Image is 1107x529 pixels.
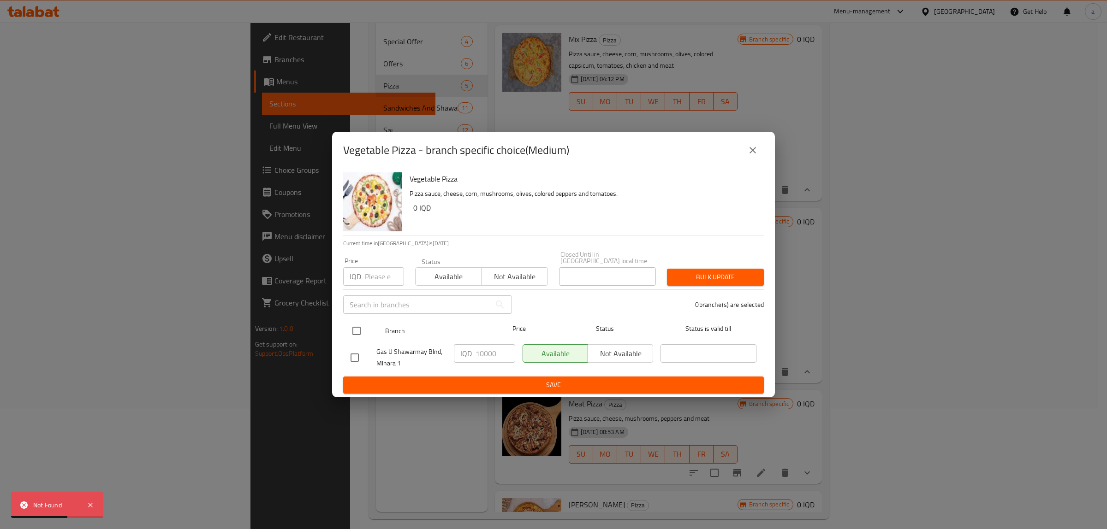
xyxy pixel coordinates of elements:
button: close [742,139,764,161]
button: Not available [481,267,548,286]
span: Available [419,270,478,283]
span: Status is valid till [661,323,756,335]
input: Please enter price [365,267,404,286]
p: IQD [460,348,472,359]
span: Bulk update [674,271,756,283]
button: Available [415,267,482,286]
p: IQD [350,271,361,282]
button: Save [343,376,764,394]
p: Current time in [GEOGRAPHIC_DATA] is [DATE] [343,239,764,247]
h6: 0 IQD [413,201,756,214]
span: Not available [485,270,544,283]
span: Gas U Shawarmay Blnd, Minara 1 [376,346,446,369]
span: Branch [385,325,481,337]
span: Status [557,323,653,335]
input: Search in branches [343,295,491,314]
p: 0 branche(s) are selected [695,300,764,309]
img: Vegetable Pizza [343,172,402,231]
h6: Vegetable Pizza [410,172,756,185]
h2: Vegetable Pizza - branch specific choice(Medium) [343,143,569,158]
p: Pizza sauce, cheese, corn, mushrooms, olives, colored peppers and tomatoes. [410,188,756,200]
button: Bulk update [667,269,764,286]
input: Please enter price [476,344,515,363]
span: Save [351,379,756,391]
span: Price [488,323,550,335]
div: Not Found [33,500,77,510]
